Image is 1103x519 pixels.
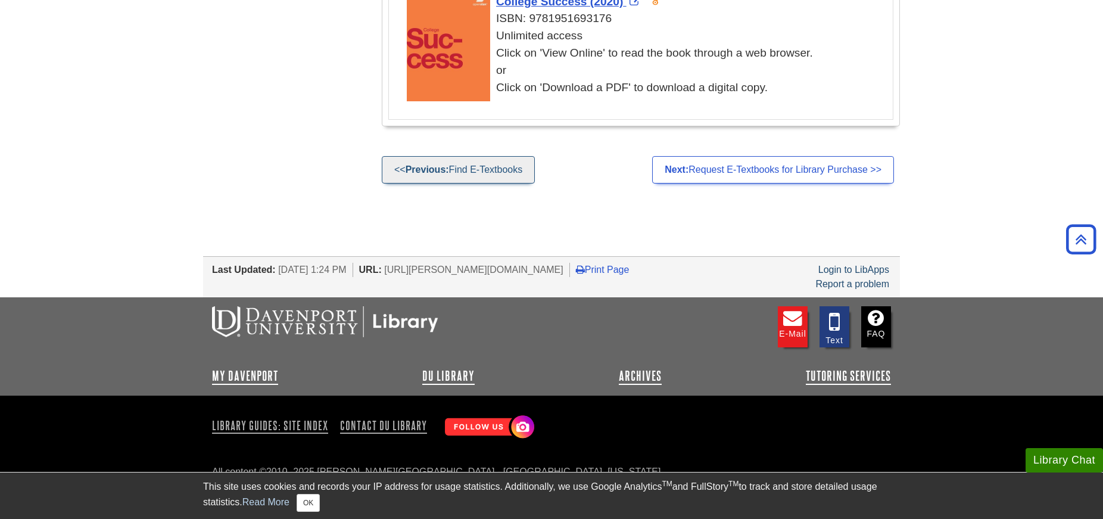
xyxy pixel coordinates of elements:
[815,279,889,289] a: Report a problem
[212,306,438,337] img: DU Libraries
[1026,448,1103,473] button: Library Chat
[297,494,320,512] button: Close
[728,480,739,488] sup: TM
[665,164,688,175] strong: Next:
[778,306,808,347] a: E-mail
[576,265,585,274] i: Print Page
[619,369,662,383] a: Archives
[203,480,900,512] div: This site uses cookies and records your IP address for usage statistics. Additionally, we use Goo...
[406,164,449,175] strong: Previous:
[422,369,475,383] a: DU Library
[662,480,672,488] sup: TM
[439,411,537,445] img: Follow Us! Instagram
[212,415,333,436] a: Library Guides: Site Index
[212,369,278,383] a: My Davenport
[820,306,849,347] a: Text
[212,265,276,275] span: Last Updated:
[407,10,887,27] div: ISBN: 9781951693176
[384,265,563,275] span: [URL][PERSON_NAME][DOMAIN_NAME]
[407,27,887,96] div: Unlimited access Click on 'View Online' to read the book through a web browser. or Click on 'Down...
[576,265,630,275] a: Print Page
[242,497,289,507] a: Read More
[212,465,891,496] div: All content ©2010 - 2025 [PERSON_NAME][GEOGRAPHIC_DATA] - [GEOGRAPHIC_DATA], [US_STATE] | | | |
[652,156,894,184] a: Next:Request E-Textbooks for Library Purchase >>
[359,265,382,275] span: URL:
[278,265,346,275] span: [DATE] 1:24 PM
[382,156,535,184] a: <<Previous:Find E-Textbooks
[806,369,891,383] a: Tutoring Services
[335,415,432,436] a: Contact DU Library
[818,265,889,275] a: Login to LibApps
[861,306,891,347] a: FAQ
[1062,231,1100,247] a: Back to Top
